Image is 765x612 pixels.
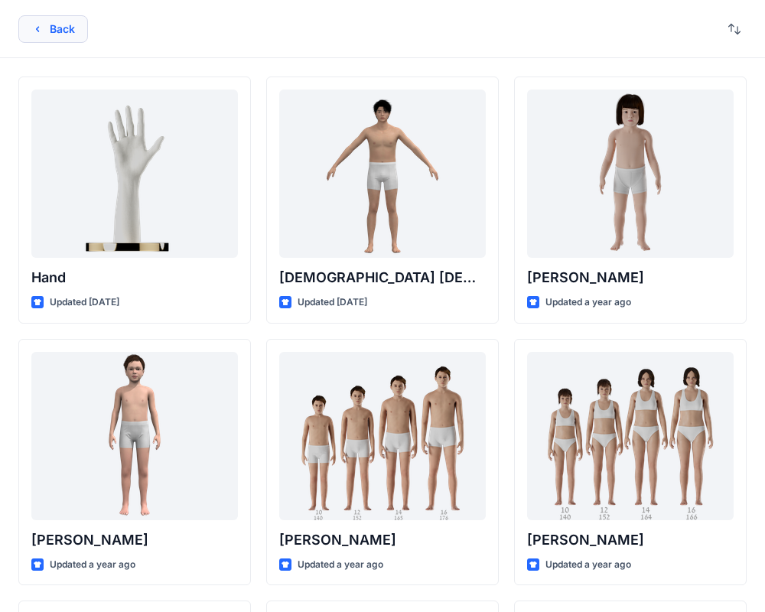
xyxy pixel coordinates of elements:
a: Emil [31,352,238,520]
p: Updated [DATE] [298,295,367,311]
p: [PERSON_NAME] [279,529,486,551]
a: Hand [31,90,238,258]
p: [DEMOGRAPHIC_DATA] [DEMOGRAPHIC_DATA] [279,267,486,288]
button: Back [18,15,88,43]
p: [PERSON_NAME] [527,267,734,288]
p: [PERSON_NAME] [527,529,734,551]
p: Hand [31,267,238,288]
p: Updated a year ago [298,557,383,573]
a: Charlie [527,90,734,258]
a: Male Asian [279,90,486,258]
p: Updated a year ago [545,557,631,573]
p: Updated a year ago [545,295,631,311]
p: [PERSON_NAME] [31,529,238,551]
p: Updated [DATE] [50,295,119,311]
a: Brenda [527,352,734,520]
p: Updated a year ago [50,557,135,573]
a: Brandon [279,352,486,520]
